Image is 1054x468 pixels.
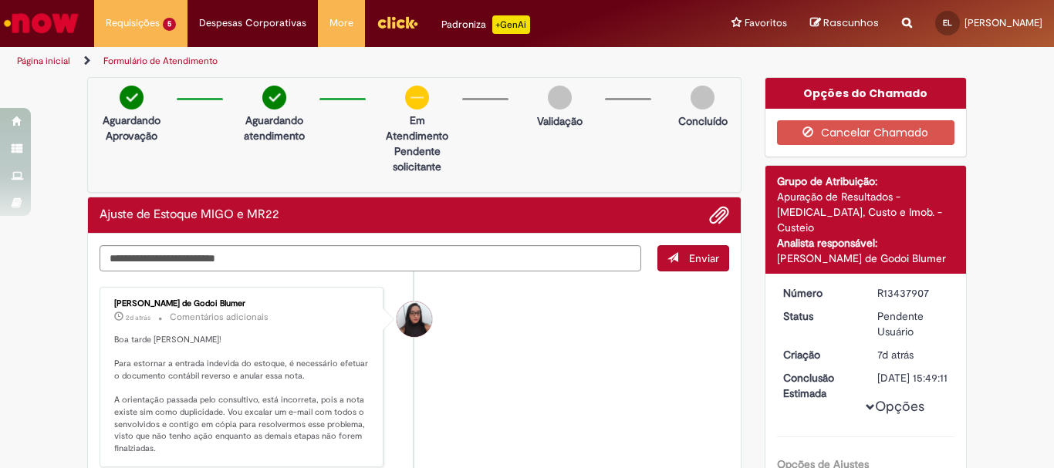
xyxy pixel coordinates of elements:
p: Em Atendimento [380,113,454,143]
p: Concluído [678,113,728,129]
div: Maisa Franco De Godoi Blumer [397,301,432,337]
div: Pendente Usuário [877,308,949,339]
dt: Criação [772,347,867,362]
textarea: Digite sua mensagem aqui... [100,245,641,271]
div: [DATE] 15:49:11 [877,370,949,386]
p: Aguardando atendimento [237,113,312,143]
div: Grupo de Atribuição: [777,173,955,189]
p: Aguardando Aprovação [94,113,169,143]
span: EL [943,18,952,28]
time: 21/08/2025 17:49:08 [877,348,914,362]
span: Despesas Corporativas [199,15,306,31]
img: img-circle-grey.png [691,86,714,109]
img: circle-minus.png [405,86,429,109]
dt: Status [772,308,867,324]
p: +GenAi [492,15,530,34]
span: Rascunhos [823,15,879,30]
a: Rascunhos [810,16,879,31]
a: Formulário de Atendimento [103,55,218,67]
img: ServiceNow [2,8,81,39]
a: Página inicial [17,55,70,67]
span: Favoritos [745,15,787,31]
span: 7d atrás [877,348,914,362]
div: R13437907 [877,285,949,301]
dt: Número [772,285,867,301]
dt: Conclusão Estimada [772,370,867,401]
p: Boa tarde [PERSON_NAME]! Para estornar a entrada indevida do estoque, é necessário efetuar o docu... [114,334,371,455]
button: Enviar [657,245,729,271]
span: Requisições [106,15,160,31]
img: click_logo_yellow_360x200.png [377,11,418,34]
div: 21/08/2025 17:49:08 [877,347,949,362]
div: Opções do Chamado [765,78,967,109]
div: Analista responsável: [777,235,955,251]
button: Adicionar anexos [709,205,729,225]
span: 5 [163,18,176,31]
img: img-circle-grey.png [548,86,572,109]
p: Pendente solicitante [380,143,454,174]
button: Cancelar Chamado [777,120,955,145]
div: [PERSON_NAME] de Godoi Blumer [114,299,371,308]
span: 2d atrás [126,313,150,322]
div: Padroniza [441,15,530,34]
img: check-circle-green.png [262,86,286,109]
span: [PERSON_NAME] [964,16,1042,29]
h2: Ajuste de Estoque MIGO e MR22 Histórico de tíquete [100,208,279,222]
ul: Trilhas de página [12,47,691,76]
span: Enviar [689,251,719,265]
time: 26/08/2025 16:50:51 [126,313,150,322]
img: check-circle-green.png [120,86,144,109]
div: [PERSON_NAME] de Godoi Blumer [777,251,955,266]
small: Comentários adicionais [170,311,269,324]
span: More [329,15,353,31]
div: Apuração de Resultados - [MEDICAL_DATA], Custo e Imob. - Custeio [777,189,955,235]
p: Validação [537,113,583,129]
